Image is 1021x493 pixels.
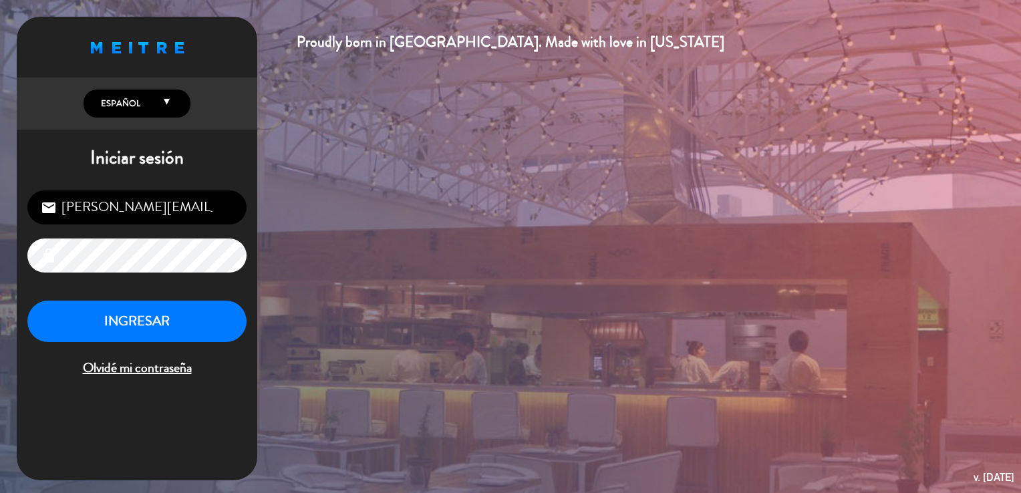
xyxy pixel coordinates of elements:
h1: Iniciar sesión [17,147,257,170]
i: email [41,200,57,216]
button: INGRESAR [27,301,247,343]
span: Olvidé mi contraseña [27,357,247,379]
input: Correo Electrónico [27,190,247,224]
div: v. [DATE] [974,468,1014,486]
span: Español [98,97,140,110]
i: lock [41,248,57,264]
